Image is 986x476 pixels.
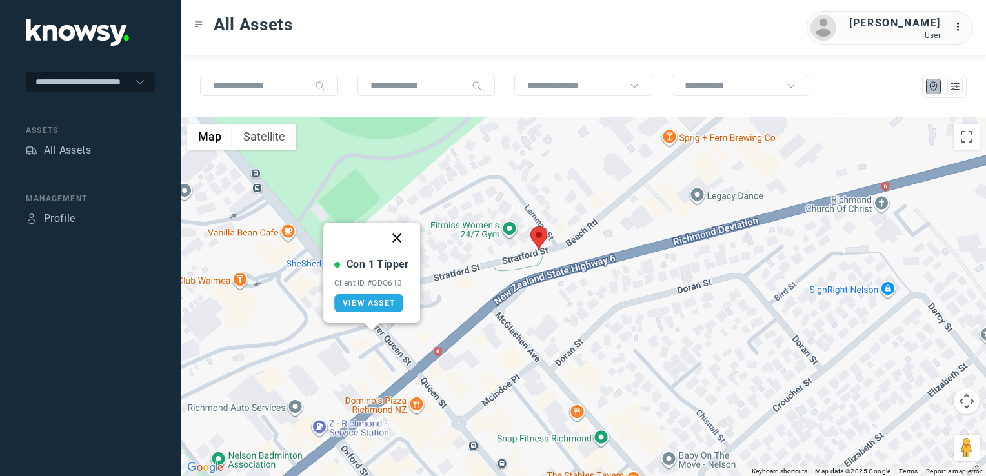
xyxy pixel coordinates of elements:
a: AssetsAll Assets [26,143,91,158]
img: Google [184,459,226,476]
button: Close [381,223,412,253]
div: Profile [44,211,75,226]
div: All Assets [44,143,91,158]
button: Toggle fullscreen view [954,124,980,150]
div: Assets [26,124,155,136]
div: Toggle Menu [194,20,203,29]
div: : [954,19,969,35]
img: Application Logo [26,19,129,46]
div: : [954,19,969,37]
span: All Assets [214,13,293,36]
a: View Asset [334,294,403,312]
span: View Asset [343,299,395,308]
div: [PERSON_NAME] [849,15,941,31]
tspan: ... [954,22,967,32]
div: Search [472,81,482,91]
button: Drag Pegman onto the map to open Street View [954,435,980,461]
button: Map camera controls [954,388,980,414]
div: Profile [26,213,37,224]
div: User [849,31,941,40]
div: Client ID #QDQ613 [334,279,409,288]
img: avatar.png [810,15,836,41]
div: Assets [26,144,37,156]
a: ProfileProfile [26,211,75,226]
button: Show street map [187,124,232,150]
div: Map [928,81,940,92]
span: Map data ©2025 Google [815,468,890,475]
div: List [949,81,961,92]
div: Search [315,81,325,91]
a: Report a map error [926,468,982,475]
div: Con 1 Tipper [347,257,409,272]
button: Keyboard shortcuts [752,467,807,476]
a: Open this area in Google Maps (opens a new window) [184,459,226,476]
a: Terms [899,468,918,475]
button: Show satellite imagery [232,124,296,150]
div: Management [26,193,155,204]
